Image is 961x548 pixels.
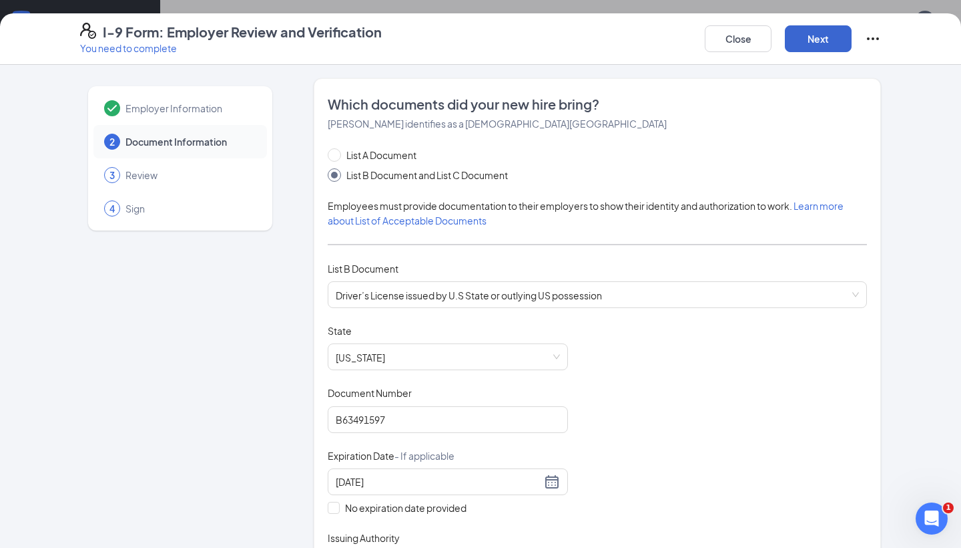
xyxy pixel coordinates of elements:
button: Close [705,25,771,52]
button: Next [785,25,852,52]
span: List B Document and List C Document [341,168,513,182]
span: List B Document [328,263,398,275]
span: Issuing Authority [328,531,400,545]
p: You need to complete [80,41,382,55]
svg: FormI9EVerifyIcon [80,23,96,39]
svg: Ellipses [865,31,881,47]
span: Employer Information [125,102,254,115]
input: 05/19/2032 [336,474,541,489]
h4: I-9 Form: Employer Review and Verification [103,23,382,41]
span: Document Number [328,386,412,400]
span: 4 [109,202,115,215]
span: Employees must provide documentation to their employers to show their identity and authorization ... [328,200,844,227]
span: - If applicable [394,450,454,462]
span: [PERSON_NAME] identifies as a [DEMOGRAPHIC_DATA][GEOGRAPHIC_DATA] [328,118,667,130]
span: 3 [109,168,115,182]
span: Which documents did your new hire bring? [328,95,867,114]
span: List A Document [341,148,422,162]
span: Virginia [336,344,560,370]
span: Expiration Date [328,449,454,462]
span: State [328,324,352,337]
span: 1 [943,503,954,513]
span: Document Information [125,135,254,148]
span: Driver’s License issued by U.S State or outlying US possession [336,282,859,307]
span: 2 [109,135,115,148]
svg: Checkmark [104,100,120,116]
span: Sign [125,202,254,215]
span: Review [125,168,254,182]
span: No expiration date provided [340,501,472,515]
iframe: Intercom live chat [916,503,948,535]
